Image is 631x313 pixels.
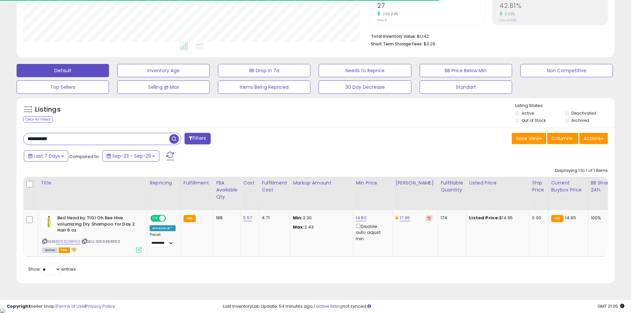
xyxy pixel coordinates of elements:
div: Current Buybox Price [551,180,585,193]
img: 31536xdMI4L._SL40_.jpg [42,215,56,228]
h5: Listings [35,105,61,114]
label: Archived [571,118,589,123]
button: Actions [579,133,608,144]
span: 14.95 [565,215,576,221]
span: Show: entries [28,266,76,272]
strong: Max: [293,224,304,230]
span: Compared to: [69,153,100,160]
span: 2025-10-8 21:05 GMT [598,303,624,309]
button: 30 Day Decrease [319,80,411,94]
i: Revert to store-level Dynamic Max Price [428,216,431,220]
b: Total Inventory Value: [371,33,416,39]
div: BB Share 24h. [591,180,615,193]
p: 2.30 [293,215,348,221]
div: Title [41,180,144,186]
span: Columns [552,135,572,142]
span: Sep-23 - Sep-29 [112,153,151,159]
strong: Copyright [7,303,31,309]
small: Prev: 41.55% [500,18,516,22]
div: $14.95 [469,215,524,221]
div: Last InventoryLab Update: 54 minutes ago, not synced. [223,303,624,310]
a: B00SC48FG2 [56,239,80,244]
button: BB Price Below Min [420,64,512,77]
span: $3.29 [424,41,435,47]
div: Listed Price [469,180,526,186]
button: Save View [512,133,546,144]
button: Columns [547,133,578,144]
label: Active [522,110,534,116]
div: 4.71 [262,215,285,221]
button: Filters [184,133,210,144]
button: Needs to Reprice [319,64,411,77]
div: Fulfillment [184,180,210,186]
a: 17.95 [400,215,410,221]
small: Prev: 9 [377,18,387,22]
button: Non Competitive [520,64,613,77]
div: Ship Price [532,180,545,193]
li: $1,142 [371,32,603,40]
label: Deactivated [571,110,596,116]
button: Inventory Age [117,64,210,77]
button: Top Sellers [17,80,109,94]
div: 100% [591,215,613,221]
h2: 27 [377,2,485,11]
a: Privacy Policy [86,303,115,309]
a: 1 active listing [314,303,342,309]
a: 14.80 [356,215,367,221]
b: Listed Price: [469,215,499,221]
button: BB Drop in 7d [218,64,310,77]
small: FBA [184,215,196,222]
span: Last 7 Days [34,153,60,159]
span: OFF [165,216,176,221]
div: Markup Amount [293,180,350,186]
span: ON [151,216,159,221]
div: 0.00 [532,215,543,221]
b: Short Term Storage Fees: [371,41,423,47]
a: 5.57 [243,215,252,221]
label: Out of Stock [522,118,546,123]
h2: 42.81% [500,2,607,11]
div: Preset: [150,233,176,247]
div: Clear All Filters [23,116,53,123]
p: Listing States: [515,103,614,109]
b: Bed Head by TIGI Oh Bee Hive volumizing Dry Shampoo for Day 2 Hair 6 oz [57,215,138,235]
div: ASIN: [42,215,142,252]
a: Terms of Use [57,303,85,309]
div: Repricing [150,180,178,186]
div: FBA Available Qty [216,180,237,200]
button: Default [17,64,109,77]
div: Cost [243,180,256,186]
div: seller snap | | [7,303,115,310]
button: Standart [420,80,512,94]
div: 188 [216,215,235,221]
strong: Min: [293,215,303,221]
p: 2.43 [293,224,348,230]
div: Fulfillment Cost [262,180,287,193]
i: hazardous material [70,247,77,252]
span: All listings currently available for purchase on Amazon [42,247,58,253]
small: FBA [551,215,563,222]
div: Fulfillable Quantity [441,180,463,193]
div: Displaying 1 to 1 of 1 items [555,168,608,174]
button: Selling @ Max [117,80,210,94]
div: Disable auto adjust min [356,223,388,242]
button: Items Being Repriced [218,80,310,94]
div: Min Price [356,180,390,186]
div: 174 [441,215,461,221]
small: 200.00% [380,12,398,17]
div: [PERSON_NAME] [395,180,435,186]
button: Last 7 Days [24,150,68,162]
button: Sep-23 - Sep-29 [102,150,159,162]
span: | SKU: 1069364960 [81,239,120,244]
i: This overrides the store level Dynamic Max Price for this listing [395,216,398,220]
span: FBA [59,247,70,253]
div: Amazon AI * [150,225,176,231]
small: 3.03% [502,12,515,17]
